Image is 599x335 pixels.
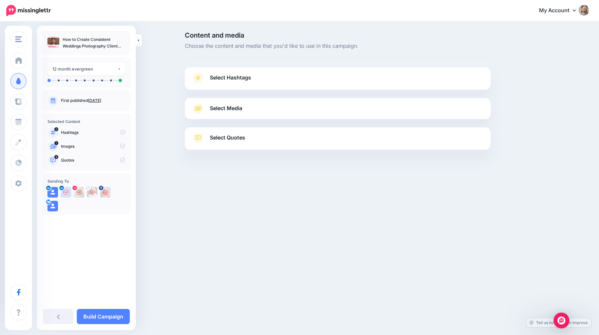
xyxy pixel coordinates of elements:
[15,36,22,42] img: menu.png
[191,103,484,114] a: Select Media
[47,179,125,184] h4: Sending To
[210,73,251,82] span: Select Hashtags
[210,133,245,142] span: Select Quotes
[100,187,111,198] img: 293272096_733569317667790_8278646181461342538_n-bsa134236.jpg
[47,63,125,76] button: 12 month evergreen
[61,157,125,163] p: Quotes
[210,104,242,113] span: Select Media
[532,3,589,19] a: My Account
[47,201,58,211] img: user_default_image.png
[54,155,58,159] span: 9
[63,36,125,49] p: How to Create Consistent Weddings Photography Client Experiences with [PERSON_NAME]
[61,130,125,136] p: Hashtags
[61,98,125,104] p: First published
[191,133,484,150] a: Select Quotes
[88,98,101,103] a: [DATE]
[61,187,71,198] img: user_default_image.png
[61,143,125,149] p: Images
[185,42,491,50] span: Choose the content and media that you'd like to use in this campaign.
[54,141,58,145] span: 1
[52,65,117,73] div: 12 month evergreen
[87,187,98,198] img: AAcHTtcBCNpun1ljofrCfxvntSGaKB98Cg21hlB6M2CMCh6FLNZIs96-c-77424.png
[554,313,569,328] div: Open Intercom Messenger
[526,318,591,327] a: Tell us how we can improve
[47,187,58,198] img: user_default_image.png
[47,36,59,48] img: 90121b47ba504e1ae46f74b6ab10ee69_thumb.jpg
[47,119,125,124] h4: Selected Content
[185,32,491,39] span: Content and media
[54,127,58,131] span: 0
[191,73,484,90] a: Select Hashtags
[74,187,84,198] img: 367970769_252280834413667_3871055010744689418_n-bsa134239.jpg
[6,5,51,16] img: Missinglettr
